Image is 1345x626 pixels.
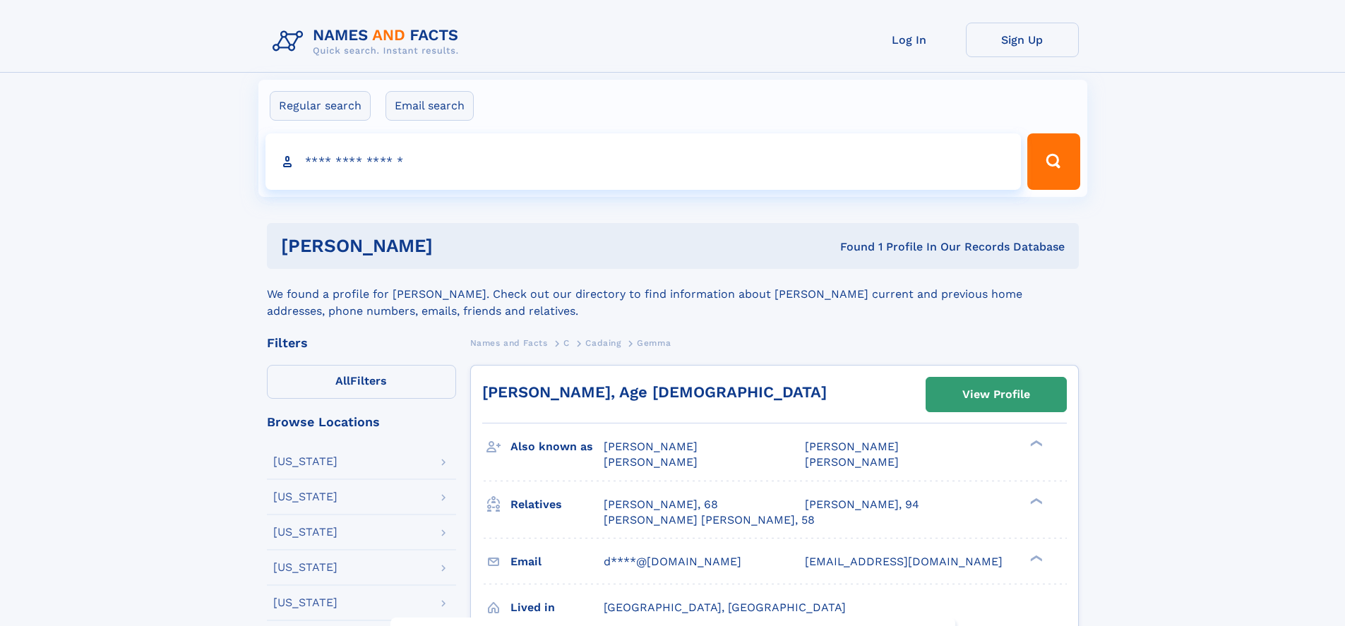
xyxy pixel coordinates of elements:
[273,526,337,538] div: [US_STATE]
[637,338,671,348] span: Gemma
[604,601,846,614] span: [GEOGRAPHIC_DATA], [GEOGRAPHIC_DATA]
[1027,553,1044,562] div: ❯
[604,455,698,469] span: [PERSON_NAME]
[853,23,966,57] a: Log In
[604,440,698,453] span: [PERSON_NAME]
[385,91,474,121] label: Email search
[604,497,718,512] a: [PERSON_NAME], 68
[267,23,470,61] img: Logo Names and Facts
[265,133,1022,190] input: search input
[563,334,570,351] a: C
[281,237,637,255] h1: [PERSON_NAME]
[510,550,604,574] h3: Email
[962,378,1030,411] div: View Profile
[510,493,604,517] h3: Relatives
[273,491,337,502] div: [US_STATE]
[604,512,815,528] a: [PERSON_NAME] [PERSON_NAME], 58
[585,334,621,351] a: Cadaing
[926,378,1066,411] a: View Profile
[805,455,899,469] span: [PERSON_NAME]
[470,334,548,351] a: Names and Facts
[273,597,337,608] div: [US_STATE]
[267,365,456,399] label: Filters
[805,555,1003,568] span: [EMAIL_ADDRESS][DOMAIN_NAME]
[636,239,1065,255] div: Found 1 Profile In Our Records Database
[482,383,827,401] a: [PERSON_NAME], Age [DEMOGRAPHIC_DATA]
[270,91,371,121] label: Regular search
[273,456,337,467] div: [US_STATE]
[1027,439,1044,448] div: ❯
[335,374,350,387] span: All
[1027,133,1080,190] button: Search Button
[563,338,570,348] span: C
[273,562,337,573] div: [US_STATE]
[267,269,1079,320] div: We found a profile for [PERSON_NAME]. Check out our directory to find information about [PERSON_N...
[510,435,604,459] h3: Also known as
[585,338,621,348] span: Cadaing
[510,596,604,620] h3: Lived in
[267,337,456,349] div: Filters
[966,23,1079,57] a: Sign Up
[267,416,456,428] div: Browse Locations
[805,440,899,453] span: [PERSON_NAME]
[805,497,919,512] a: [PERSON_NAME], 94
[1027,496,1044,505] div: ❯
